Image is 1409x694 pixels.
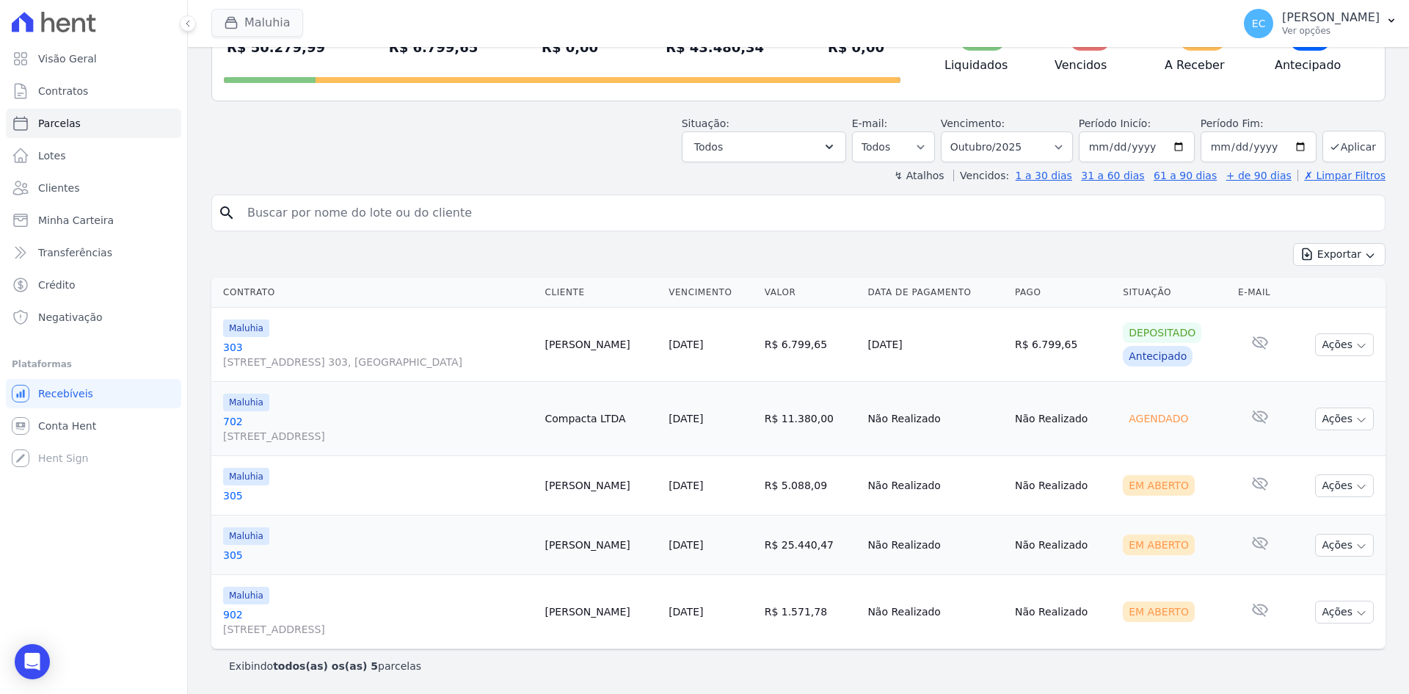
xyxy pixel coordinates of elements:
[211,278,539,308] th: Contrato
[862,308,1009,382] td: [DATE]
[211,9,303,37] button: Maluhia
[223,527,269,545] span: Maluhia
[759,278,862,308] th: Valor
[1123,475,1195,496] div: Em Aberto
[223,319,269,337] span: Maluhia
[12,355,175,373] div: Plataformas
[15,644,50,679] div: Open Intercom Messenger
[682,118,729,129] label: Situação:
[1123,322,1201,343] div: Depositado
[1226,170,1292,181] a: + de 90 dias
[223,468,269,485] span: Maluhia
[944,57,1031,74] h4: Liquidados
[6,270,181,300] a: Crédito
[6,141,181,170] a: Lotes
[223,548,533,563] a: 305
[223,414,533,444] a: 702[STREET_ADDRESS]
[894,170,944,181] label: ↯ Atalhos
[223,622,533,637] span: [STREET_ADDRESS]
[669,339,703,350] a: [DATE]
[862,575,1009,649] td: Não Realizado
[38,310,103,325] span: Negativação
[223,394,269,411] span: Maluhia
[6,411,181,441] a: Conta Hent
[1009,278,1117,308] th: Pago
[1315,601,1374,623] button: Ações
[1123,346,1193,366] div: Antecipado
[1123,408,1194,429] div: Agendado
[862,516,1009,575] td: Não Realizado
[1009,456,1117,516] td: Não Realizado
[1232,3,1409,44] button: EC [PERSON_NAME] Ver opções
[1009,516,1117,575] td: Não Realizado
[6,238,181,267] a: Transferências
[6,173,181,203] a: Clientes
[1315,534,1374,557] button: Ações
[759,456,862,516] td: R$ 5.088,09
[1016,170,1072,181] a: 1 a 30 dias
[6,303,181,332] a: Negativação
[389,36,478,59] div: R$ 6.799,65
[862,278,1009,308] th: Data de Pagamento
[227,36,325,59] div: R$ 50.279,99
[6,379,181,408] a: Recebíveis
[1297,170,1386,181] a: ✗ Limpar Filtros
[229,659,421,673] p: Exibindo parcelas
[669,539,703,551] a: [DATE]
[694,138,723,156] span: Todos
[1252,18,1266,29] span: EC
[539,456,663,516] td: [PERSON_NAME]
[953,170,1009,181] label: Vencidos:
[38,148,66,163] span: Lotes
[38,116,81,131] span: Parcelas
[1232,278,1289,308] th: E-mail
[6,206,181,235] a: Minha Carteira
[1201,116,1317,131] label: Período Fim:
[1315,474,1374,497] button: Ações
[539,308,663,382] td: [PERSON_NAME]
[1081,170,1144,181] a: 31 a 60 dias
[759,308,862,382] td: R$ 6.799,65
[669,606,703,618] a: [DATE]
[1154,170,1217,181] a: 61 a 90 dias
[38,419,96,433] span: Conta Hent
[1079,118,1151,129] label: Período Inicío:
[1315,333,1374,356] button: Ações
[1293,243,1386,266] button: Exportar
[223,429,533,444] span: [STREET_ADDRESS]
[862,456,1009,516] td: Não Realizado
[539,575,663,649] td: [PERSON_NAME]
[218,204,236,222] i: search
[38,84,88,98] span: Contratos
[1282,10,1380,25] p: [PERSON_NAME]
[223,355,533,369] span: [STREET_ADDRESS] 303, [GEOGRAPHIC_DATA]
[1009,575,1117,649] td: Não Realizado
[223,340,533,369] a: 303[STREET_ADDRESS] 303, [GEOGRAPHIC_DATA]
[38,245,112,260] span: Transferências
[1009,308,1117,382] td: R$ 6.799,65
[273,660,378,672] b: todos(as) os(as) 5
[1117,278,1232,308] th: Situação
[1322,131,1386,162] button: Aplicar
[1009,382,1117,456] td: Não Realizado
[38,181,79,195] span: Clientes
[6,76,181,106] a: Contratos
[239,198,1379,228] input: Buscar por nome do lote ou do cliente
[6,109,181,138] a: Parcelas
[759,382,862,456] td: R$ 11.380,00
[941,118,1005,129] label: Vencimento:
[539,382,663,456] td: Compacta LTDA
[759,575,862,649] td: R$ 1.571,78
[666,36,764,59] div: R$ 43.480,34
[223,488,533,503] a: 305
[38,386,93,401] span: Recebíveis
[682,131,846,162] button: Todos
[669,413,703,424] a: [DATE]
[1165,57,1251,74] h4: A Receber
[1275,57,1361,74] h4: Antecipado
[223,607,533,637] a: 902[STREET_ADDRESS]
[38,213,114,228] span: Minha Carteira
[852,118,888,129] label: E-mail:
[1123,601,1195,622] div: Em Aberto
[1315,408,1374,430] button: Ações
